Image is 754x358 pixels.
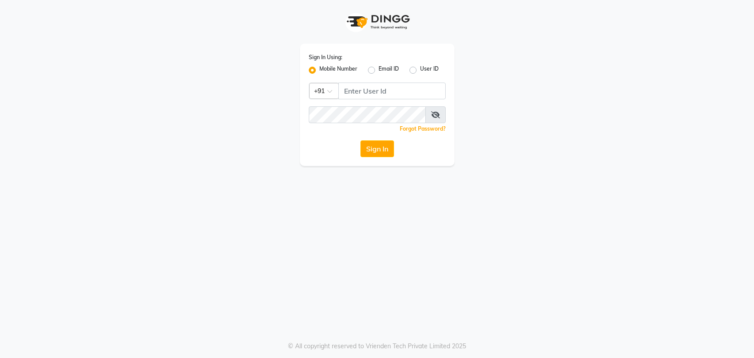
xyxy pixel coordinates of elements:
[400,125,446,132] a: Forgot Password?
[338,83,446,99] input: Username
[379,65,399,75] label: Email ID
[360,140,394,157] button: Sign In
[309,53,342,61] label: Sign In Using:
[319,65,357,75] label: Mobile Number
[420,65,439,75] label: User ID
[309,106,426,123] input: Username
[342,9,413,35] img: logo1.svg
